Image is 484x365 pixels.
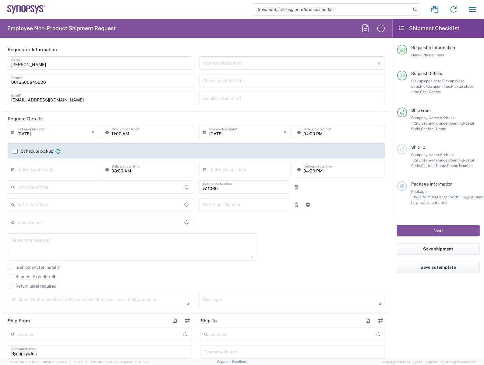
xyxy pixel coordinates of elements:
[437,195,450,199] span: Length,
[397,243,480,255] button: Save shipment
[253,4,411,15] input: Shipment, tracking or reference number
[447,163,473,168] span: Phone Number
[8,318,30,324] h2: Ship From
[413,195,422,199] span: Type,
[13,149,53,154] label: Schedule pickup
[8,47,57,53] h2: Requester Information
[411,189,427,199] span: Package 1:
[8,284,56,289] label: Return label required
[397,262,480,273] button: Save as template
[414,158,421,162] span: City,
[7,25,116,32] h2: Employee Non-Product Shipment Request
[414,121,421,126] span: City,
[86,360,150,364] span: Client: 2025.19.0-1f462a1
[397,225,480,236] button: Next
[201,318,217,324] h2: Ship To
[448,158,463,162] span: Country,
[411,45,455,50] span: Requester Information
[420,84,451,89] span: Pickup open time,
[292,183,301,191] a: Remove Reference
[422,195,437,199] span: Number,
[461,195,474,199] span: Height,
[232,360,248,363] a: Feedback
[383,359,477,365] span: Copyright © [DATE]-[DATE] Agistix Inc., All Rights Reserved
[421,126,446,131] span: Contact Name
[421,121,448,126] span: State/Province,
[421,158,448,162] span: State/Province,
[411,79,442,83] span: Pickup open date,
[411,53,422,57] span: Name,
[8,265,60,270] label: Is shipment for Install?
[411,182,453,186] span: Package Information
[421,163,447,168] span: Contact Name,
[420,90,441,94] span: Cost Center
[448,121,463,126] span: Country,
[292,200,301,209] a: Remove Reference
[411,108,431,113] span: Ship From
[411,115,440,120] span: Company Name,
[92,127,95,137] i: ×
[411,71,442,76] span: Request Details
[7,360,83,364] span: Server: 2025.19.0-b9208248b56
[450,195,461,199] span: Width,
[125,360,150,364] span: [DATE] 10:06:59
[398,25,460,32] h2: Shipment Checklist
[8,274,50,279] label: Request Expedite
[411,145,425,150] span: Ship To
[284,127,287,137] i: ×
[422,53,434,57] span: Phone,
[8,116,43,122] h2: Request Details
[411,152,440,157] span: Company Name,
[59,360,83,364] span: [DATE] 10:22:58
[304,200,313,209] a: Add Reference
[434,53,444,57] span: Email
[217,360,232,363] a: Support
